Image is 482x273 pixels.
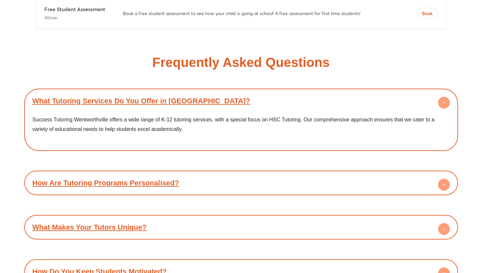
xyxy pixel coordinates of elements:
a: What Makes Your Tutors Unique? [32,223,147,231]
div: What Makes Your Tutors Unique? [28,218,455,236]
h2: Frequently Asked Questions [152,56,330,69]
div: What Tutoring Services Do You Offer in [GEOGRAPHIC_DATA]? [28,92,455,110]
span: Success Tutoring Wentworthville offers a wide range of K-12 tutoring services, with a special foc... [32,117,435,132]
div: What Tutoring Services Do You Offer in [GEOGRAPHIC_DATA]? [28,110,455,148]
a: What Tutoring Services Do You Offer in [GEOGRAPHIC_DATA]? [32,97,250,105]
div: How Are Tutoring Programs Personalised? [28,174,455,192]
a: How Are Tutoring Programs Personalised? [32,179,179,187]
iframe: Chat Widget [370,199,482,273]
